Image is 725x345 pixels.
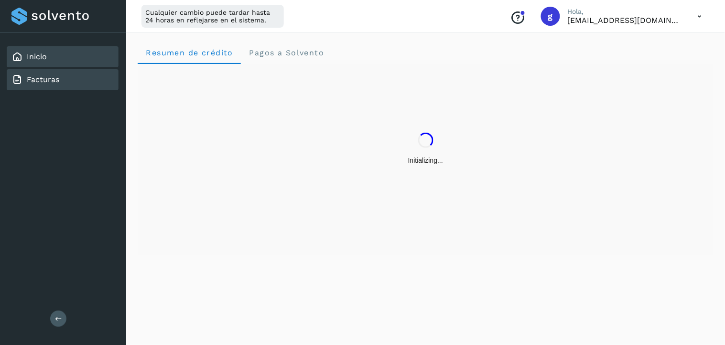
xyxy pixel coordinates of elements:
div: Facturas [7,69,119,90]
div: Inicio [7,46,119,67]
p: Hola, [568,8,682,16]
a: Inicio [27,52,47,61]
span: Resumen de crédito [145,48,233,57]
div: Cualquier cambio puede tardar hasta 24 horas en reflejarse en el sistema. [141,5,284,28]
a: Facturas [27,75,59,84]
p: gdl_silver@hotmail.com [568,16,682,25]
span: Pagos a Solvento [249,48,324,57]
